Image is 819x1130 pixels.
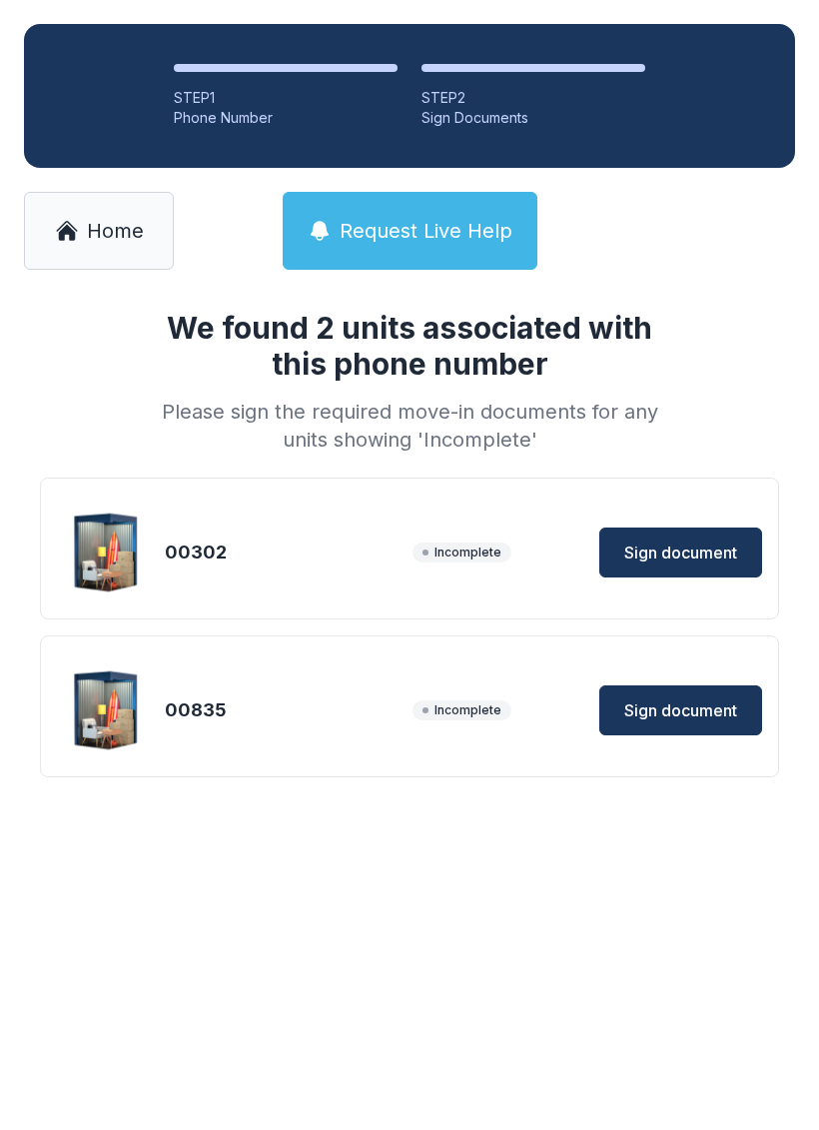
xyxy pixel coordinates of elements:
span: Sign document [624,698,737,722]
span: Sign document [624,541,737,565]
div: STEP 1 [174,88,398,108]
span: Incomplete [412,700,511,720]
span: Home [87,217,144,245]
span: Request Live Help [340,217,512,245]
div: Phone Number [174,108,398,128]
div: Sign Documents [421,108,645,128]
span: Incomplete [412,543,511,563]
h1: We found 2 units associated with this phone number [154,310,665,382]
div: 00302 [165,539,405,566]
div: 00835 [165,696,405,724]
div: STEP 2 [421,88,645,108]
div: Please sign the required move-in documents for any units showing 'Incomplete' [154,398,665,454]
